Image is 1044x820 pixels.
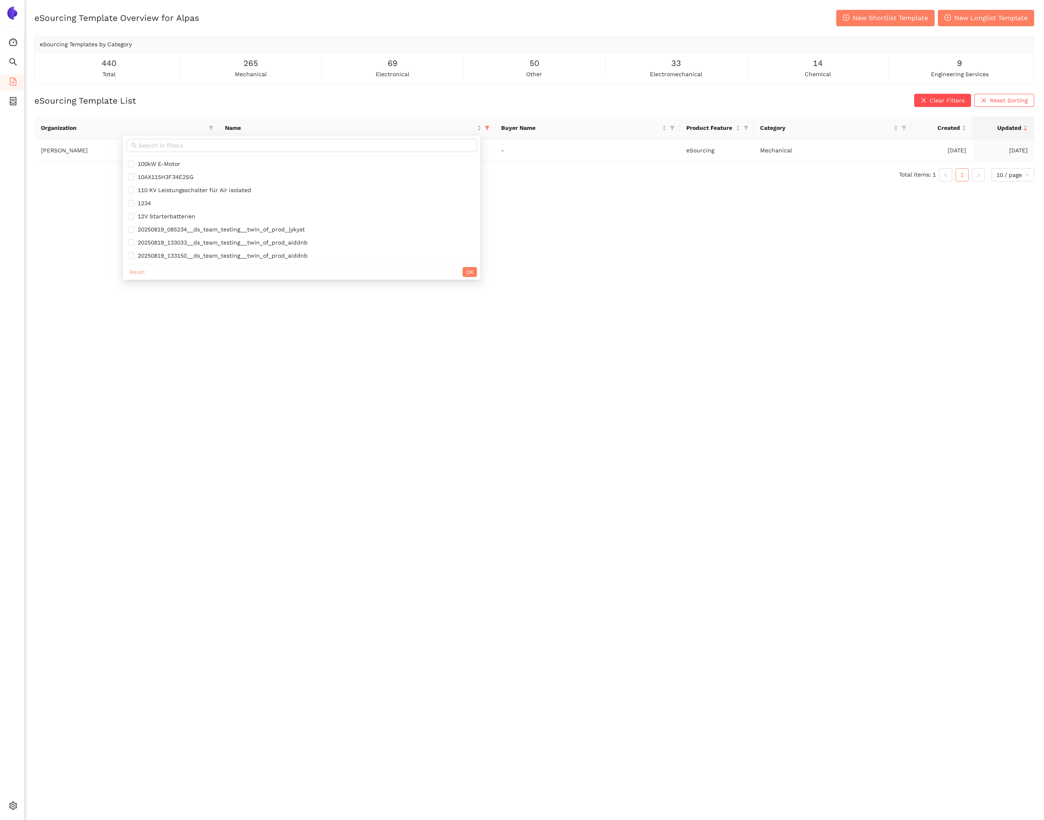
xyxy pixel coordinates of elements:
span: Reset [129,267,145,276]
span: New Longlist Template [954,13,1028,23]
span: Name [225,123,475,132]
li: Total items: 1 [899,168,936,181]
button: plus-circleNew Shortlist Template [836,10,935,26]
img: Logo [6,7,19,20]
span: filter [901,125,906,130]
button: left [939,168,952,181]
li: Next Page [972,168,985,181]
li: Previous Page [939,168,952,181]
span: filter [900,122,908,134]
td: [DATE] [973,139,1034,162]
span: 440 [102,57,116,70]
button: right [972,168,985,181]
span: 20250819_133033__ds_team_testing__twin_of_prod_aiddnb [134,239,308,246]
button: closeReset Sorting [974,94,1034,107]
span: engineering services [931,70,989,79]
span: 10 / page [996,169,1029,181]
span: filter [742,122,750,134]
span: New Shortlist Template [853,13,928,23]
td: - [495,139,680,162]
span: electromechanical [650,70,702,79]
span: right [976,173,981,178]
span: filter [207,122,215,134]
button: plus-circleNew Longlist Template [938,10,1034,26]
span: 100kW E-Motor [134,161,180,167]
a: 1 [956,169,968,181]
span: Reset Sorting [990,96,1028,105]
span: Buyer Name [501,123,660,132]
span: search [131,143,137,148]
span: electronical [376,70,409,79]
span: plus-circle [843,14,849,22]
span: Organization [41,123,205,132]
span: eSourcing Templates by Category [40,41,132,48]
span: filter [485,125,490,130]
span: close [981,97,987,104]
span: OK [466,267,474,276]
th: this column's title is Created,this column is sortable [911,117,973,139]
div: Page Size [992,168,1034,181]
span: mechanical [235,70,267,79]
span: 20250819_085234__ds_team_testing__twin_of_prod_jykyst [134,226,305,233]
span: filter [670,125,675,130]
span: 9 [957,57,962,70]
td: Mechanical [753,139,911,162]
span: Product Feature [686,123,734,132]
span: 1234 [134,200,151,206]
span: container [9,94,17,111]
span: setting [9,799,17,815]
td: eSourcing [680,139,753,162]
span: filter [209,125,213,130]
span: 33 [671,57,681,70]
span: Created [918,123,960,132]
button: closeClear Filters [914,94,971,107]
span: Clear Filters [930,96,965,105]
td: [DATE] [911,139,973,162]
td: [PERSON_NAME] [34,139,218,162]
span: filter [668,122,676,134]
th: this column's title is Category,this column is sortable [753,117,911,139]
span: dashboard [9,35,17,52]
span: 12V Starterbatterien [134,213,195,220]
span: 20250819_133150__ds_team_testing__twin_of_prod_aiddnb [134,252,308,259]
span: left [943,173,948,178]
span: total [102,70,116,79]
h2: eSourcing Template Overview for Alpas [34,12,199,24]
span: Category [760,123,892,132]
span: chemical [805,70,831,79]
span: 14 [813,57,823,70]
th: this column's title is Buyer Name,this column is sortable [495,117,680,139]
span: 50 [529,57,539,70]
span: filter [744,125,749,130]
input: Search in filters [138,141,472,150]
span: 110 KV Leistungsschalter für Air isolated [134,187,251,193]
span: filter [483,122,491,134]
span: search [9,55,17,71]
li: 1 [955,168,969,181]
span: close [921,97,926,104]
span: plus-circle [944,14,951,22]
span: 265 [243,57,258,70]
span: 10AX115H3F34E2SG [134,174,193,180]
span: file-add [9,75,17,91]
th: this column's title is Name,this column is sortable [218,117,495,139]
button: OK [463,267,477,277]
button: Reset [126,267,148,277]
h2: eSourcing Template List [34,95,136,106]
th: this column's title is Product Feature,this column is sortable [680,117,753,139]
span: Updated [979,123,1021,132]
span: 69 [388,57,397,70]
span: other [526,70,542,79]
